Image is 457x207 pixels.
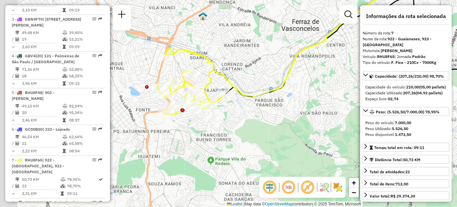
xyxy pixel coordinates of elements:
td: = [12,44,15,50]
strong: 22 [405,169,410,174]
td: 08:54 [69,148,102,154]
i: Distância Total [15,135,19,139]
div: Peso Utilizado: [365,126,447,132]
i: % de utilização da cubagem [63,111,67,115]
a: Distância Total:50,73 KM [363,155,449,164]
td: 98,70% [67,183,99,189]
strong: 210,00 [406,85,419,89]
i: % de utilização da cubagem [63,141,67,145]
i: Total de Atividades [15,37,19,41]
a: Exibir filtros [342,8,355,21]
i: Tempo total em rota [63,118,66,122]
i: Total de Atividades [15,74,19,78]
img: Exibir/Ocultar setores [333,182,343,193]
a: Nova sessão e pesquisa [115,8,128,23]
td: 22 [22,183,60,189]
td: 53,21% [69,36,102,43]
a: Leaflet [227,202,243,206]
strong: R$ 29.374,30 [391,194,415,198]
td: 95,34% [69,109,102,116]
span: 4 - [12,53,79,64]
td: 52,88% [69,66,102,73]
td: / [12,140,15,147]
td: 3,96 KM [22,80,62,87]
td: = [12,7,15,13]
em: Rota exportada [98,17,102,21]
span: Peso: (5.526,50/7.000,00) 78,95% [376,109,440,114]
span: | [244,202,245,206]
td: 62,64% [69,134,102,140]
td: / [12,183,15,189]
i: Tempo total em rota [63,82,66,85]
span: Tempo total em rota: 09:11 [374,145,424,150]
td: 2,46 KM [22,117,62,123]
a: Total de itens:713,00 [363,179,449,188]
span: | Jornada: [394,54,426,59]
td: 09:09 [69,44,102,50]
strong: 7.000,00 [395,120,411,125]
div: Map data © contributors,© 2025 TomTom, Microsoft [225,201,363,207]
td: 18 [22,73,62,79]
i: Total de Atividades [15,184,19,188]
span: GBV4I20 [25,53,42,58]
span: 5 - [12,90,54,101]
strong: (04,93 pallets) [416,90,443,95]
span: | 903 - [PERSON_NAME] [12,90,54,101]
em: Rota exportada [98,127,102,131]
strong: [PERSON_NAME] [381,48,412,53]
td: 78,95% [67,176,99,183]
img: Fluxo de ruas [319,182,329,193]
i: % de utilização do peso [61,178,65,181]
em: Opções [92,200,96,204]
i: Distância Total [15,178,19,181]
em: Rota exportada [98,158,102,162]
i: Tempo total em rota [63,8,66,12]
i: % de utilização do peso [63,135,67,139]
div: Valor total: [370,193,415,199]
div: Espaço livre: [365,96,447,102]
span: Capacidade: (207,26/210,00) 98,70% [375,74,444,79]
div: Peso disponível: [365,132,447,138]
i: % de utilização da cubagem [63,37,67,41]
i: Rota otimizada [99,178,103,181]
span: RTS2D74 [25,200,42,205]
div: Número da rota: [363,30,449,36]
em: Opções [92,158,96,162]
div: Tipo do veículo: [363,60,449,66]
strong: 207,26 [403,90,416,95]
em: Rota exportada [98,54,102,58]
strong: Padrão [412,54,426,59]
td: 21 [22,140,62,147]
span: Ocultar deslocamento [262,179,278,195]
div: Total de itens: [370,181,408,187]
span: + [352,179,356,187]
div: Atividade não roteirizada - ANTONILDO DE QUEIROZ [203,114,219,121]
i: % de utilização do peso [63,104,67,108]
td: 65,58% [69,140,102,147]
td: / [12,109,15,116]
div: Capacidade: (207,26/210,00) 98,70% [363,82,449,104]
td: 50,73 KM [22,176,60,183]
img: DS Teste [199,12,207,20]
i: % de utilização do peso [63,67,67,71]
td: 82,34% [69,103,102,109]
i: Total de Atividades [15,141,19,145]
span: 6 - [12,127,70,132]
td: 49,15 KM [22,103,62,109]
div: Capacidade do veículo: [365,84,447,90]
strong: 02,74 [388,96,398,101]
td: / [12,36,15,43]
div: Distância Total: [370,157,420,163]
div: Atividade não roteirizada - JOSE ROBERTO DE SOUZ [253,91,269,98]
a: Valor total:R$ 29.374,30 [363,191,449,200]
td: 09:15 [69,80,102,87]
td: 08:57 [69,117,102,123]
td: 2,22 KM [22,148,62,154]
span: GCD0B50 [25,127,43,132]
em: Opções [92,127,96,131]
i: % de utilização da cubagem [61,184,65,188]
span: Peso do veículo: [365,120,411,125]
td: 09:11 [67,190,99,197]
span: 3 - [12,17,81,28]
span: GBN9F79 [25,17,43,22]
